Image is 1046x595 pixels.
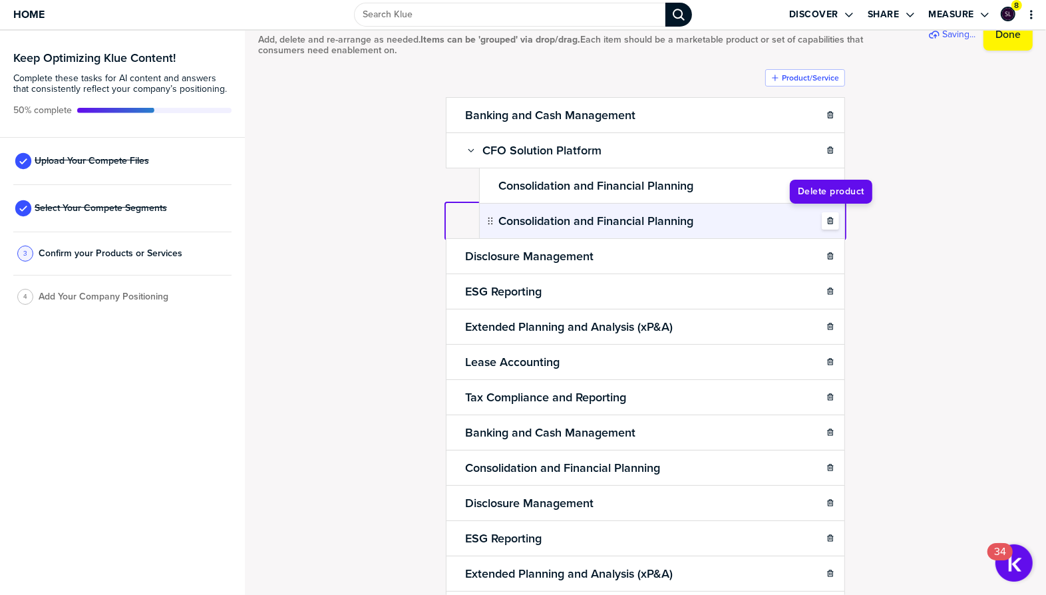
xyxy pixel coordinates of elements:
[446,238,845,274] li: Disclosure Management
[462,353,562,371] h2: Lease Accounting
[421,33,580,47] strong: Items can be 'grouped' via drop/drag.
[23,248,27,258] span: 3
[35,156,149,166] span: Upload Your Compete Files
[35,203,167,214] span: Select Your Compete Segments
[446,379,845,415] li: Tax Compliance and Reporting
[1001,7,1015,21] div: Salil Lawande
[765,69,845,87] button: Product/Service
[782,73,839,83] label: Product/Service
[446,274,845,309] li: ESG Reporting
[13,73,232,95] span: Complete these tasks for AI content and answers that consistently reflect your company’s position...
[942,29,975,40] span: Saving...
[496,176,696,195] h2: Consolidation and Financial Planning
[798,185,864,198] span: Delete product
[789,9,838,21] label: Discover
[1002,8,1014,20] img: a09a8b51b6e83cefa2dc2cb1429c23e6-sml.png
[354,3,665,27] input: Search Klue
[13,52,232,64] h3: Keep Optimizing Klue Content!
[446,203,845,239] li: Consolidation and Financial Planning
[995,28,1021,41] label: Done
[1015,1,1019,11] span: 8
[13,105,72,116] span: Active
[446,485,845,521] li: Disclosure Management
[462,317,675,336] h2: Extended Planning and Analysis (xP&A)
[995,544,1033,582] button: Open Resource Center, 34 new notifications
[665,3,692,27] div: Search Klue
[462,388,629,407] h2: Tax Compliance and Reporting
[446,344,845,380] li: Lease Accounting
[480,141,604,160] h2: CFO Solution Platform
[446,97,845,133] li: Banking and Cash Management
[462,247,596,266] h2: Disclosure Management
[446,520,845,556] li: ESG Reporting
[462,494,596,512] h2: Disclosure Management
[462,106,638,124] h2: Banking and Cash Management
[994,552,1006,569] div: 34
[446,556,845,592] li: Extended Planning and Analysis (xP&A)
[462,423,638,442] h2: Banking and Cash Management
[258,35,909,56] span: Add, delete and re-arrange as needed. Each item should be a marketable product or set of capabili...
[446,132,845,168] li: CFO Solution Platform
[446,450,845,486] li: Consolidation and Financial Planning
[39,292,168,302] span: Add Your Company Positioning
[496,212,696,230] h2: Consolidation and Financial Planning
[446,415,845,451] li: Banking and Cash Management
[462,459,663,477] h2: Consolidation and Financial Planning
[13,9,45,20] span: Home
[983,19,1033,51] button: Done
[446,309,845,345] li: Extended Planning and Analysis (xP&A)
[999,5,1017,23] a: Edit Profile
[929,9,975,21] label: Measure
[23,292,27,301] span: 4
[446,168,845,204] li: Consolidation and Financial Planning
[462,564,675,583] h2: Extended Planning and Analysis (xP&A)
[39,248,182,259] span: Confirm your Products or Services
[462,282,544,301] h2: ESG Reporting
[462,529,544,548] h2: ESG Reporting
[868,9,900,21] label: Share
